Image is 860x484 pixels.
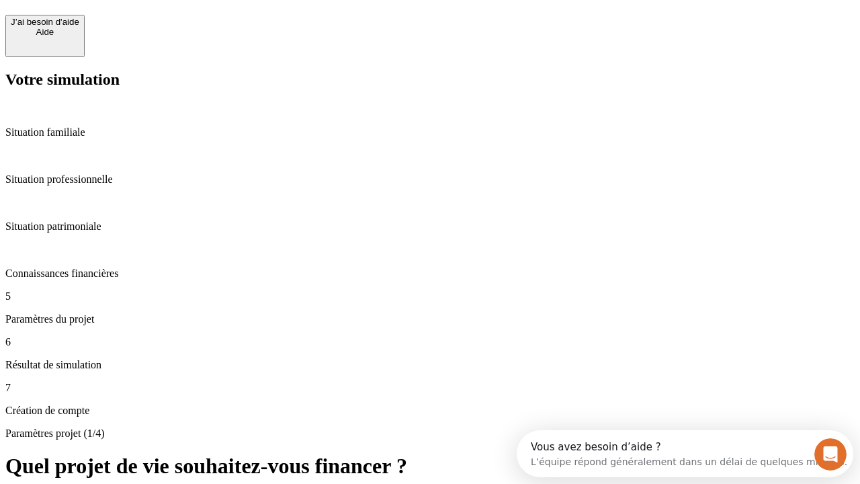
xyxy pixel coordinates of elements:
[5,5,370,42] div: Ouvrir le Messenger Intercom
[5,268,855,280] p: Connaissances financières
[5,126,855,138] p: Situation familiale
[14,11,331,22] div: Vous avez besoin d’aide ?
[11,17,79,27] div: J’ai besoin d'aide
[5,382,855,394] p: 7
[5,173,855,186] p: Situation professionnelle
[5,15,85,57] button: J’ai besoin d'aideAide
[5,336,855,348] p: 6
[5,405,855,417] p: Création de compte
[14,22,331,36] div: L’équipe répond généralement dans un délai de quelques minutes.
[11,27,79,37] div: Aide
[814,438,847,471] iframe: Intercom live chat
[5,428,855,440] p: Paramètres projet (1/4)
[5,71,855,89] h2: Votre simulation
[5,454,855,479] h1: Quel projet de vie souhaitez-vous financer ?
[5,290,855,302] p: 5
[5,359,855,371] p: Résultat de simulation
[5,313,855,325] p: Paramètres du projet
[517,430,853,477] iframe: Intercom live chat discovery launcher
[5,220,855,233] p: Situation patrimoniale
